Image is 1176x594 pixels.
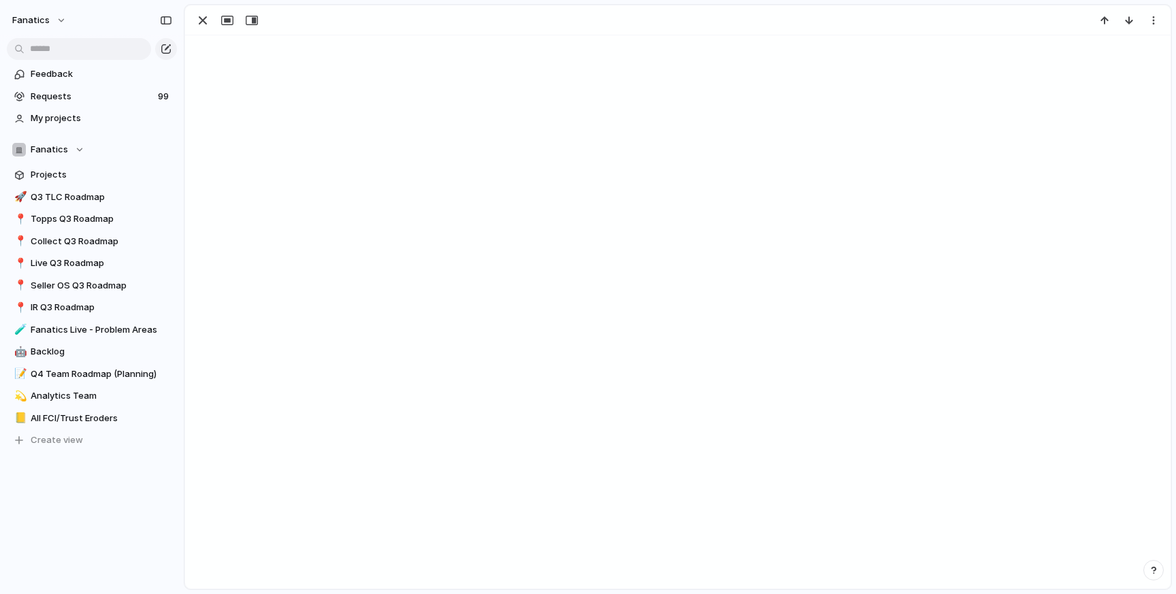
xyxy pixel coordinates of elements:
span: Analytics Team [31,389,172,403]
div: 💫 [14,389,24,404]
span: Live Q3 Roadmap [31,257,172,270]
button: 📍 [12,301,26,314]
span: Create view [31,433,83,447]
a: Requests99 [7,86,177,107]
button: 📍 [12,279,26,293]
button: fanatics [6,10,73,31]
span: Q4 Team Roadmap (Planning) [31,367,172,381]
span: Fanatics [31,143,68,156]
span: Backlog [31,345,172,359]
span: Feedback [31,67,172,81]
span: All FCI/Trust Eroders [31,412,172,425]
div: 📒 [14,410,24,426]
button: 📍 [12,235,26,248]
a: 📍IR Q3 Roadmap [7,297,177,318]
a: 🤖Backlog [7,342,177,362]
button: Fanatics [7,139,177,160]
span: Seller OS Q3 Roadmap [31,279,172,293]
a: 📍Live Q3 Roadmap [7,253,177,274]
button: 🧪 [12,323,26,337]
span: IR Q3 Roadmap [31,301,172,314]
a: 📒All FCI/Trust Eroders [7,408,177,429]
a: 🚀Q3 TLC Roadmap [7,187,177,208]
a: 🧪Fanatics Live - Problem Areas [7,320,177,340]
button: 🚀 [12,191,26,204]
a: Feedback [7,64,177,84]
div: 📍 [14,256,24,271]
span: fanatics [12,14,50,27]
div: 🧪 [14,322,24,337]
a: My projects [7,108,177,129]
div: 📍 [14,300,24,316]
div: 📍 [14,233,24,249]
a: 📍Collect Q3 Roadmap [7,231,177,252]
div: 📍 [14,212,24,227]
span: Projects [31,168,172,182]
div: 📍 [14,278,24,293]
button: 📒 [12,412,26,425]
a: 💫Analytics Team [7,386,177,406]
a: 📝Q4 Team Roadmap (Planning) [7,364,177,384]
div: 🤖 [14,344,24,360]
span: Requests [31,90,154,103]
a: 📍Seller OS Q3 Roadmap [7,276,177,296]
span: Fanatics Live - Problem Areas [31,323,172,337]
button: 📝 [12,367,26,381]
button: 💫 [12,389,26,403]
a: Projects [7,165,177,185]
span: Q3 TLC Roadmap [31,191,172,204]
button: 📍 [12,212,26,226]
button: 🤖 [12,345,26,359]
a: 📍Topps Q3 Roadmap [7,209,177,229]
div: 📝 [14,366,24,382]
div: 🚀 [14,189,24,205]
span: Collect Q3 Roadmap [31,235,172,248]
span: My projects [31,112,172,125]
span: 99 [158,90,171,103]
button: Create view [7,430,177,450]
button: 📍 [12,257,26,270]
span: Topps Q3 Roadmap [31,212,172,226]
